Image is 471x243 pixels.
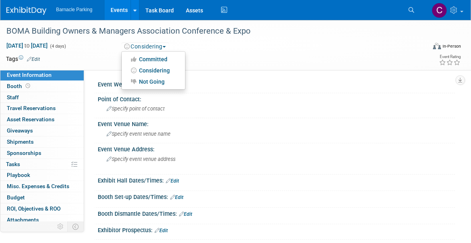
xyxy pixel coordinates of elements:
[7,72,52,78] span: Event Information
[179,211,192,217] a: Edit
[98,93,455,103] div: Point of Contact:
[439,55,461,59] div: Event Rating
[0,159,84,170] a: Tasks
[6,7,46,15] img: ExhibitDay
[0,81,84,92] a: Booth
[390,42,461,54] div: Event Format
[98,224,455,235] div: Exhibitor Prospectus:
[98,143,455,153] div: Event Venue Address:
[0,170,84,181] a: Playbook
[0,103,84,114] a: Travel Reservations
[0,114,84,125] a: Asset Reservations
[0,92,84,103] a: Staff
[122,54,185,65] a: Committed
[56,7,93,12] span: Barnacle Parking
[107,106,165,112] span: Specify point of contact
[6,55,40,63] td: Tags
[107,156,175,162] span: Specify event venue address
[7,139,34,145] span: Shipments
[7,127,33,134] span: Giveaways
[0,137,84,147] a: Shipments
[7,205,60,212] span: ROI, Objectives & ROO
[54,221,68,232] td: Personalize Event Tab Strip
[7,194,25,201] span: Budget
[121,42,169,50] button: Considering
[98,191,455,201] div: Booth Set-up Dates/Times:
[98,208,455,218] div: Booth Dismantle Dates/Times:
[6,42,48,49] span: [DATE] [DATE]
[122,65,185,76] a: Considering
[442,43,461,49] div: In-Person
[6,161,20,167] span: Tasks
[433,43,441,49] img: Format-Inperson.png
[23,42,31,49] span: to
[166,178,179,184] a: Edit
[27,56,40,62] a: Edit
[0,203,84,214] a: ROI, Objectives & ROO
[0,192,84,203] a: Budget
[155,228,168,233] a: Edit
[107,131,171,137] span: Specify event venue name
[122,76,185,87] a: Not Going
[7,94,19,100] span: Staff
[7,217,39,223] span: Attachments
[49,44,66,49] span: (4 days)
[7,83,32,89] span: Booth
[68,221,84,232] td: Toggle Event Tabs
[0,181,84,192] a: Misc. Expenses & Credits
[0,215,84,225] a: Attachments
[98,78,455,89] div: Event Website:
[98,118,455,128] div: Event Venue Name:
[0,148,84,159] a: Sponsorships
[7,183,69,189] span: Misc. Expenses & Credits
[0,125,84,136] a: Giveaways
[4,24,417,38] div: BOMA Building Owners & Managers Association Conference & Expo
[7,172,30,178] span: Playbook
[98,175,455,185] div: Exhibit Hall Dates/Times:
[0,70,84,80] a: Event Information
[170,195,183,200] a: Edit
[7,116,54,123] span: Asset Reservations
[432,3,447,18] img: Cara Murray
[24,83,32,89] span: Booth not reserved yet
[7,150,41,156] span: Sponsorships
[7,105,56,111] span: Travel Reservations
